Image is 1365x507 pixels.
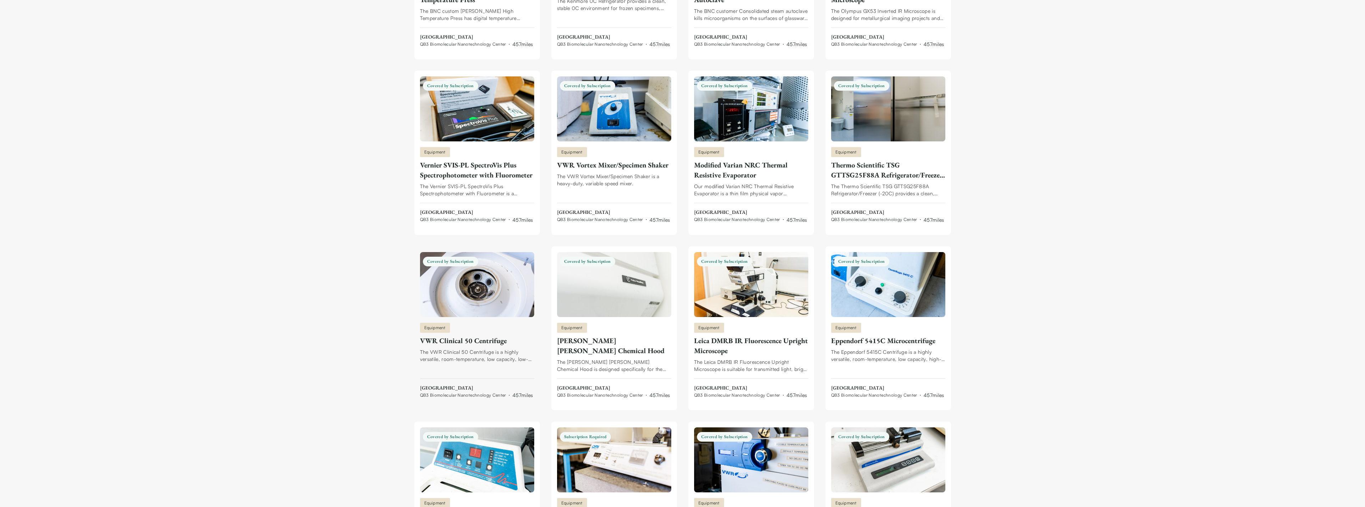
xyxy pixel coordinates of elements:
[420,34,533,41] span: [GEOGRAPHIC_DATA]
[694,252,808,317] img: Leica DMRB IR Fluorescence Upright Microscope
[557,209,670,216] span: [GEOGRAPHIC_DATA]
[557,76,671,224] a: VWR Vortex Mixer/Specimen ShakerCovered by SubscriptionEquipmentVWR Vortex Mixer/Specimen ShakerT...
[560,257,615,266] span: Covered by Subscription
[560,432,611,442] span: Subscription Required
[557,34,670,41] span: [GEOGRAPHIC_DATA]
[698,500,720,506] span: Equipment
[697,432,752,442] span: Covered by Subscription
[787,216,807,224] div: 457 miles
[420,252,534,399] a: VWR Clinical 50 CentrifugeCovered by SubscriptionEquipmentVWR Clinical 50 CentrifugeThe VWR Clini...
[424,149,446,155] span: Equipment
[420,76,534,224] a: Vernier SVIS-PL SpectroVis Plus Spectrophotometer with FluorometerCovered by SubscriptionEquipmen...
[557,392,643,398] span: QB3 Biomolecular Nanotechnology Center
[557,385,670,392] span: [GEOGRAPHIC_DATA]
[834,81,889,91] span: Covered by Subscription
[560,81,615,91] span: Covered by Subscription
[420,209,533,216] span: [GEOGRAPHIC_DATA]
[831,252,945,399] a: Eppendorf 5415C MicrocentrifugeCovered by SubscriptionEquipmentEppendorf 5415C MicrocentrifugeThe...
[694,209,807,216] span: [GEOGRAPHIC_DATA]
[831,209,944,216] span: [GEOGRAPHIC_DATA]
[831,76,945,141] img: Thermo Scientific TSG GTTSG25F88A Refrigerator/Freezer (-20C)
[697,257,752,266] span: Covered by Subscription
[557,173,671,187] div: The VWR Vortex Mixer/Specimen Shaker is a heavy-duty, variable speed mixer.
[694,183,808,197] div: Our modified Varian NRC Thermal Resistive Evaporator is a thin film physical vapor deposition sys...
[557,160,671,170] div: VWR Vortex Mixer/Specimen Shaker
[512,216,533,224] div: 457 miles
[694,358,808,373] div: The Leica DMRB IR Fluorescence Upright Microscope is suitable for transmitted light, bright field...
[924,40,944,48] div: 457 miles
[835,500,857,506] span: Equipment
[831,252,945,317] img: Eppendorf 5415C Microcentrifuge
[834,432,889,442] span: Covered by Subscription
[698,149,720,155] span: Equipment
[420,7,534,22] div: The BNC custom [PERSON_NAME] High Temperature Press has digital temperature controls and are suit...
[831,160,945,180] div: Thermo Scientific TSG GTTSG25F88A Refrigerator/Freezer (-20C)
[834,257,889,266] span: Covered by Subscription
[557,427,671,492] img: OAI Model 204 Mask Aligner
[831,41,917,47] span: QB3 Biomolecular Nanotechnology Center
[924,391,944,399] div: 457 miles
[649,40,670,48] div: 457 miles
[697,81,752,91] span: Covered by Subscription
[557,336,671,356] div: [PERSON_NAME] [PERSON_NAME] Chemical Hood
[420,183,534,197] div: The Vernier SVIS-PL SpectroVis Plus Spectrophotometer with Fluorometer is a portable, visible to ...
[831,336,945,346] div: Eppendorf 5415C Microcentrifuge
[694,385,807,392] span: [GEOGRAPHIC_DATA]
[557,252,671,399] a: Fisher Hamilton Chemical HoodCovered by SubscriptionEquipment[PERSON_NAME] [PERSON_NAME] Chemical...
[557,41,643,47] span: QB3 Biomolecular Nanotechnology Center
[424,500,446,506] span: Equipment
[787,391,807,399] div: 457 miles
[831,385,944,392] span: [GEOGRAPHIC_DATA]
[420,348,534,363] div: The VWR Clinical 50 Centrifuge is a highly versatile, room-temperature, low capacity, low-speed c...
[694,76,808,141] img: Modified Varian NRC Thermal Resistive Evaporator
[694,7,808,22] div: The BNC customer Consolidated steam autoclave kills microorganisms on the surfaces of glassware a...
[831,427,945,492] img: Chemyx Syringe Pump
[423,81,478,91] span: Covered by Subscription
[694,34,807,41] span: [GEOGRAPHIC_DATA]
[420,385,533,392] span: [GEOGRAPHIC_DATA]
[694,76,808,224] a: Modified Varian NRC Thermal Resistive EvaporatorCovered by SubscriptionEquipmentModified Varian N...
[694,392,780,398] span: QB3 Biomolecular Nanotechnology Center
[831,348,945,363] div: The Eppendorf 5415C Centrifuge is a highly versatile, room-temperature, low capacity, high-speed ...
[561,500,583,506] span: Equipment
[831,183,945,197] div: The Thermo Scientific TSG GTTSG25F88A Refrigerator/Freezer (-20C) provides a clean, stable -20C e...
[831,217,917,222] span: QB3 Biomolecular Nanotechnology Center
[420,76,534,141] img: Vernier SVIS-PL SpectroVis Plus Spectrophotometer with Fluorometer
[557,76,671,141] img: VWR Vortex Mixer/Specimen Shaker
[423,257,478,266] span: Covered by Subscription
[420,336,534,346] div: VWR Clinical 50 Centrifuge
[420,427,534,492] img: Cole-Parmer 8890 Ultrasonic Bath
[424,325,446,331] span: Equipment
[557,252,671,317] img: Fisher Hamilton Chemical Hood
[420,160,534,180] div: Vernier SVIS-PL SpectroVis Plus Spectrophotometer with Fluorometer
[694,336,808,356] div: Leica DMRB IR Fluorescence Upright Microscope
[831,7,945,22] div: The Olympus GX53 Inverted IR Microscope is designed for metallurgical imaging projects and produc...
[698,325,720,331] span: Equipment
[649,391,670,399] div: 457 miles
[694,160,808,180] div: Modified Varian NRC Thermal Resistive Evaporator
[831,76,945,224] a: Thermo Scientific TSG GTTSG25F88A Refrigerator/Freezer (-20C) Covered by SubscriptionEquipmentThe...
[835,149,857,155] span: Equipment
[694,252,808,399] a: Leica DMRB IR Fluorescence Upright MicroscopeCovered by SubscriptionEquipmentLeica DMRB IR Fluore...
[924,216,944,224] div: 457 miles
[561,149,583,155] span: Equipment
[694,41,780,47] span: QB3 Biomolecular Nanotechnology Center
[831,34,944,41] span: [GEOGRAPHIC_DATA]
[787,40,807,48] div: 457 miles
[420,41,506,47] span: QB3 Biomolecular Nanotechnology Center
[557,217,643,222] span: QB3 Biomolecular Nanotechnology Center
[512,40,533,48] div: 457 miles
[420,217,506,222] span: QB3 Biomolecular Nanotechnology Center
[423,432,478,442] span: Covered by Subscription
[420,392,506,398] span: QB3 Biomolecular Nanotechnology Center
[420,252,534,317] img: VWR Clinical 50 Centrifuge
[649,216,670,224] div: 457 miles
[512,391,533,399] div: 457 miles
[835,325,857,331] span: Equipment
[694,217,780,222] span: QB3 Biomolecular Nanotechnology Center
[561,325,583,331] span: Equipment
[694,427,808,492] img: VWR Forced Air PDMS Curing Oven
[557,358,671,373] div: The [PERSON_NAME] [PERSON_NAME] Chemical Hood is designed specifically for the safe handling and ...
[831,392,917,398] span: QB3 Biomolecular Nanotechnology Center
